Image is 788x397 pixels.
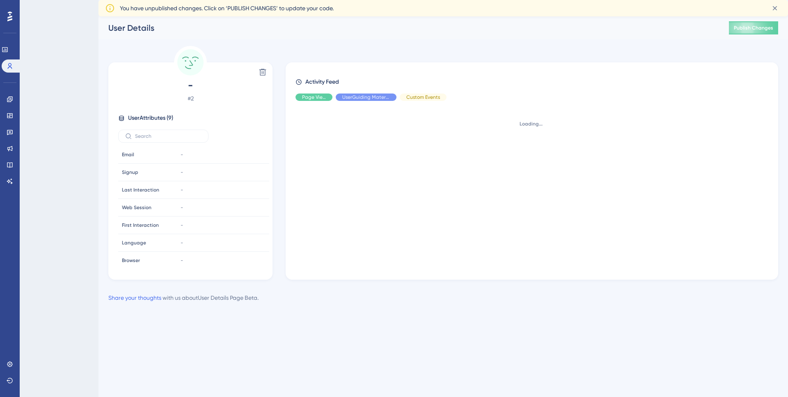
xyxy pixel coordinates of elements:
[108,294,161,301] a: Share your thoughts
[108,293,259,303] div: with us about User Details Page Beta .
[729,21,778,34] button: Publish Changes
[122,169,138,176] span: Signup
[181,222,183,228] span: -
[122,240,146,246] span: Language
[181,151,183,158] span: -
[122,257,140,264] span: Browser
[122,222,159,228] span: First Interaction
[302,94,326,100] span: Page View
[135,133,202,139] input: Search
[118,94,263,103] span: # 2
[122,204,151,211] span: Web Session
[118,79,263,92] span: -
[181,257,183,264] span: -
[122,151,134,158] span: Email
[295,121,767,127] div: Loading...
[181,169,183,176] span: -
[108,22,708,34] div: User Details
[181,204,183,211] span: -
[305,77,339,87] span: Activity Feed
[120,3,334,13] span: You have unpublished changes. Click on ‘PUBLISH CHANGES’ to update your code.
[128,113,173,123] span: User Attributes ( 9 )
[122,187,159,193] span: Last Interaction
[181,240,183,246] span: -
[342,94,390,100] span: UserGuiding Material
[406,94,440,100] span: Custom Events
[734,25,773,31] span: Publish Changes
[181,187,183,193] span: -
